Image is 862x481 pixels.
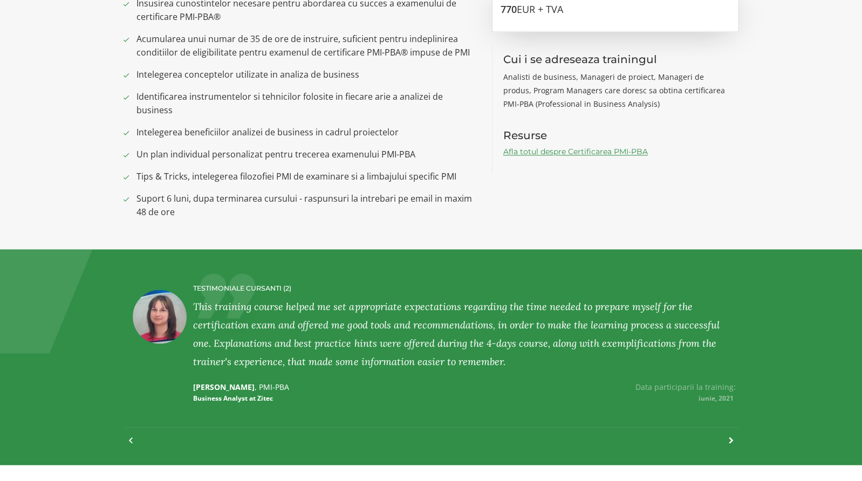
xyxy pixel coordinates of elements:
[136,68,476,81] span: Intelegerea conceptelor utilizate in analiza de business
[193,381,464,403] p: [PERSON_NAME]
[501,4,730,15] h3: 770
[503,70,728,111] p: Analisti de business, Manageri de proiect, Manageri de produs, Program Managers care doresc sa ob...
[133,290,187,343] img: Andreea Palu
[503,129,728,141] h3: Resurse
[255,381,289,391] span: , PMI-PBA
[464,381,736,403] p: Data participarii la training:
[193,284,736,292] h4: TESTIMONIALE CURSANTI (2)
[136,90,476,117] span: Identificarea instrumentelor si tehnicilor folosite in fiecare arie a analizei de business
[503,147,648,156] a: Afla totul despre Certificarea PMI-PBA
[193,393,273,402] small: Business Analyst at Zitec
[517,3,563,16] span: EUR + TVA
[136,32,476,59] span: Acumularea unui numar de 35 de ore de instruire, suficient pentru indeplinirea conditiilor de eli...
[136,148,476,161] span: Un plan individual personalizat pentru trecerea examenului PMI-PBA
[136,126,476,139] span: Intelegerea beneficiilor analizei de business in cadrul proiectelor
[193,297,736,370] div: This training course helped me set appropriate expectations regarding the time needed to prepare ...
[136,192,476,219] span: Suport 6 luni, dupa terminarea cursului - raspunsuri la intrebari pe email in maxim 48 de ore
[503,53,728,65] h3: Cui i se adreseaza trainingul
[699,393,736,402] span: iunie, 2021
[136,170,476,183] span: Tips & Tricks, intelegerea filozofiei PMI de examinare si a limbajului specific PMI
